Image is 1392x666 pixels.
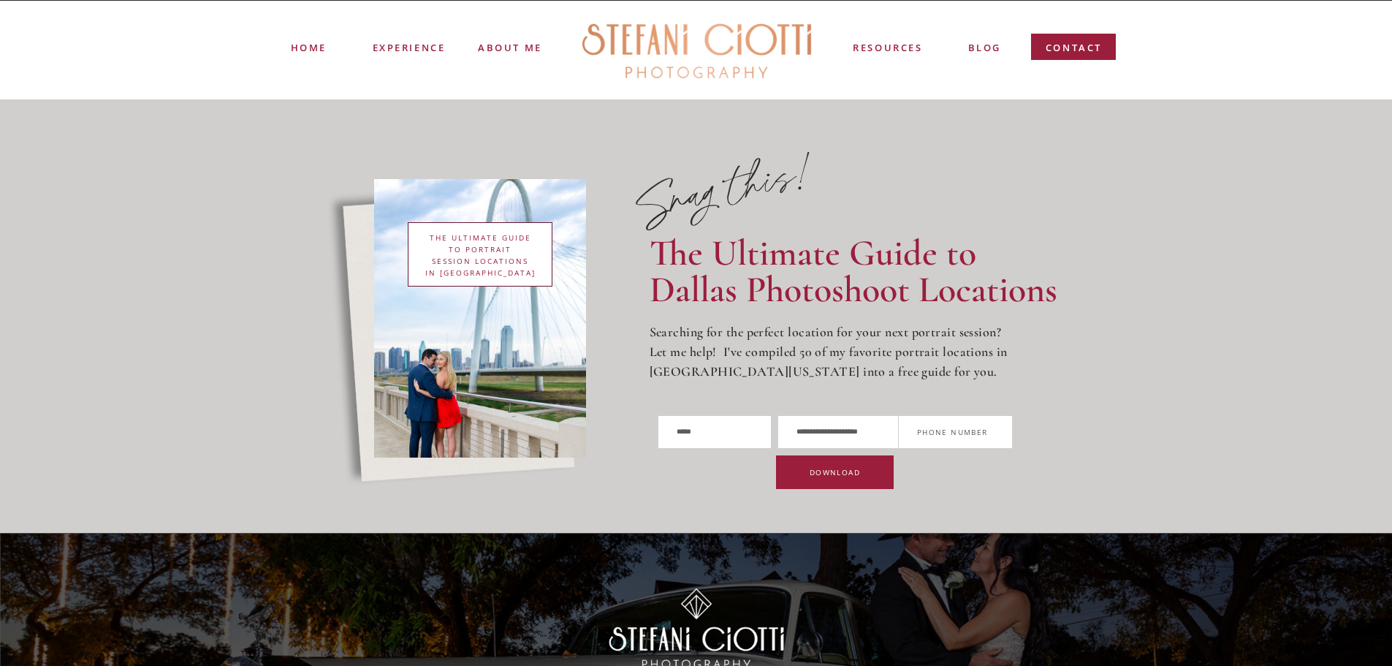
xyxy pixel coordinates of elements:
[291,40,326,54] a: Home
[968,40,1001,57] a: blog
[810,467,860,477] span: DOWNLOAD
[477,40,544,53] a: ABOUT ME
[373,40,445,52] a: experience
[610,148,821,243] p: Snag this!
[424,232,537,277] h3: THE ULTIMATE GUIDE TO PORTRAIT SESSION LOCATIONS IN [GEOGRAPHIC_DATA]
[650,235,1074,314] h2: The Ultimate Guide to Dallas Photoshoot Locations
[1046,40,1103,61] a: contact
[971,427,987,437] span: ber
[776,455,894,489] button: DOWNLOAD
[852,40,924,57] a: resources
[917,427,972,437] span: Phone Num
